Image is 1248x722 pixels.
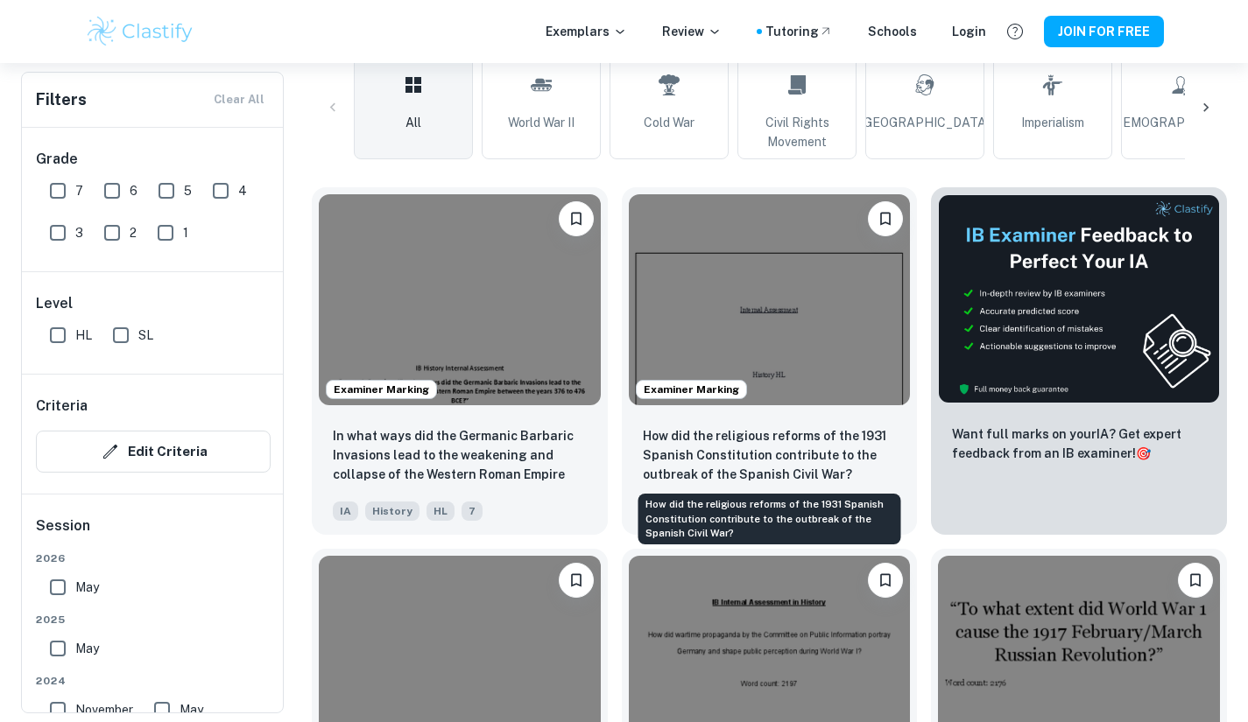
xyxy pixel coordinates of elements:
[130,181,137,200] span: 6
[952,424,1206,463] p: Want full marks on your IA ? Get expert feedback from an IB examiner!
[559,563,594,598] button: Please log in to bookmark exemplars
[180,700,203,719] span: May
[860,113,990,132] span: [GEOGRAPHIC_DATA]
[405,113,421,132] span: All
[75,639,99,658] span: May
[75,326,92,345] span: HL
[637,382,746,397] span: Examiner Marking
[1136,446,1151,460] span: 🎯
[868,563,903,598] button: Please log in to bookmark exemplars
[559,201,594,236] button: Please log in to bookmark exemplars
[931,187,1227,535] a: ThumbnailWant full marks on yourIA? Get expert feedback from an IB examiner!
[138,326,153,345] span: SL
[622,187,918,535] a: Examiner MarkingPlease log in to bookmark exemplarsHow did the religious reforms of the 1931 Span...
[662,22,722,41] p: Review
[36,673,271,689] span: 2024
[183,223,188,242] span: 1
[1021,113,1084,132] span: Imperialism
[36,88,87,112] h6: Filters
[868,201,903,236] button: Please log in to bookmark exemplars
[75,181,83,200] span: 7
[938,194,1220,403] img: Thumbnail
[75,578,99,597] span: May
[36,550,271,566] span: 2026
[319,194,601,405] img: History IA example thumbnail: In what ways did the Germanic Barbaric I
[546,22,627,41] p: Exemplars
[629,194,911,405] img: History IA example thumbnail: How did the religious reforms of the 193
[638,494,901,544] div: How did the religious reforms of the 1931 Spanish Constitution contribute to the outbreak of the ...
[75,700,133,719] span: November
[36,612,271,627] span: 2025
[333,426,587,486] p: In what ways did the Germanic Barbaric Invasions lead to the weakening and collapse of the Wester...
[365,501,420,521] span: History
[327,382,436,397] span: Examiner Marking
[1000,17,1030,46] button: Help and Feedback
[36,515,271,550] h6: Session
[36,396,88,417] h6: Criteria
[643,426,897,484] p: How did the religious reforms of the 1931 Spanish Constitution contribute to the outbreak of the ...
[765,22,833,41] a: Tutoring
[75,223,83,242] span: 3
[312,187,608,535] a: Examiner MarkingPlease log in to bookmark exemplarsIn what ways did the Germanic Barbaric Invasio...
[508,113,575,132] span: World War II
[1178,563,1213,598] button: Please log in to bookmark exemplars
[952,22,986,41] a: Login
[238,181,247,200] span: 4
[85,14,196,49] img: Clastify logo
[1044,16,1164,47] button: JOIN FOR FREE
[184,181,192,200] span: 5
[333,501,358,521] span: IA
[36,293,271,314] h6: Level
[36,431,271,473] button: Edit Criteria
[427,501,455,521] span: HL
[130,223,137,242] span: 2
[462,501,483,521] span: 7
[36,149,271,170] h6: Grade
[868,22,917,41] a: Schools
[644,113,695,132] span: Cold War
[745,113,849,151] span: Civil Rights Movement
